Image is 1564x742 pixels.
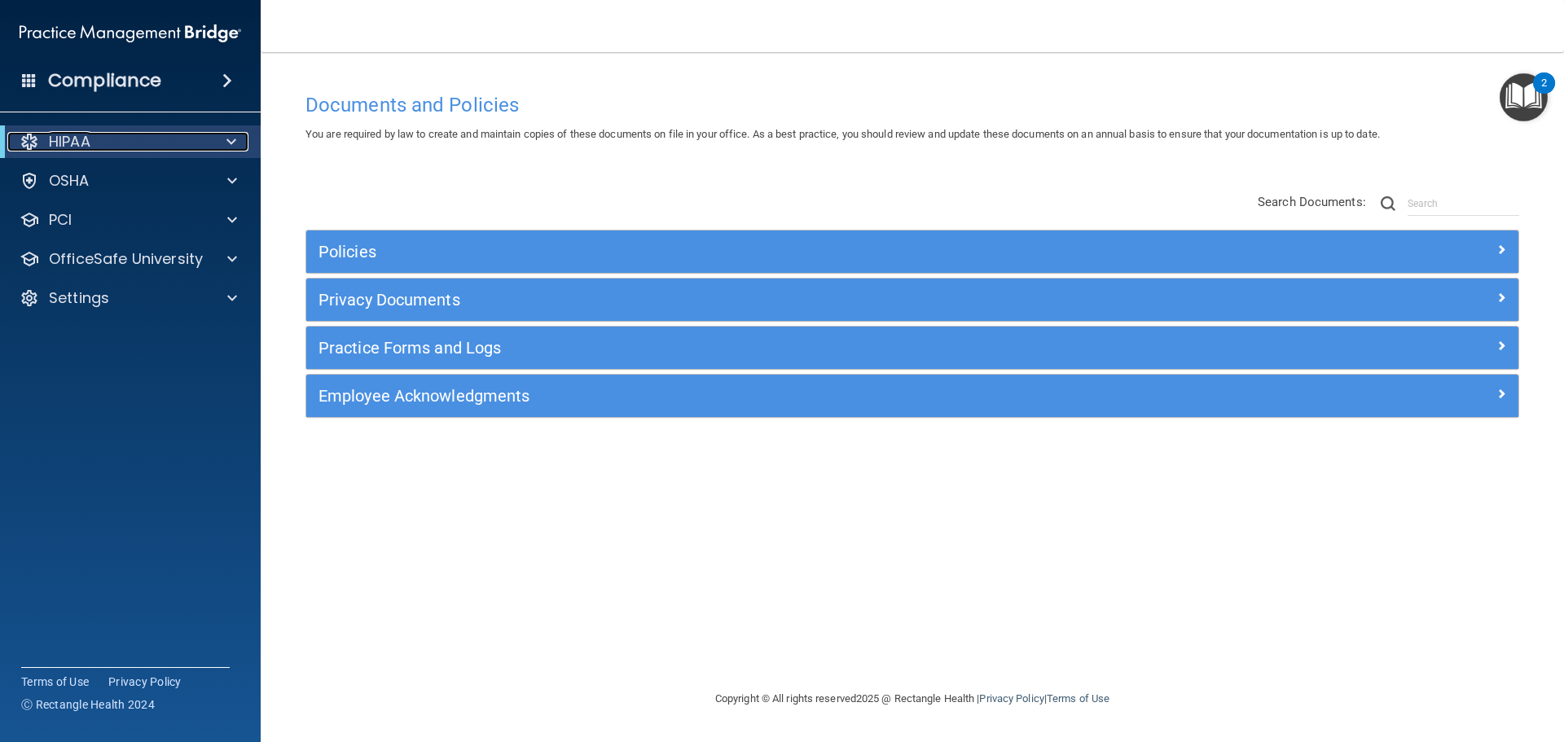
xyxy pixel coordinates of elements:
[305,94,1519,116] h4: Documents and Policies
[1381,196,1395,211] img: ic-search.3b580494.png
[49,249,203,269] p: OfficeSafe University
[1258,195,1366,209] span: Search Documents:
[305,128,1380,140] span: You are required by law to create and maintain copies of these documents on file in your office. ...
[20,132,236,151] a: HIPAA
[49,210,72,230] p: PCI
[20,210,237,230] a: PCI
[319,243,1203,261] h5: Policies
[49,132,90,151] p: HIPAA
[21,674,89,690] a: Terms of Use
[979,692,1043,705] a: Privacy Policy
[319,339,1203,357] h5: Practice Forms and Logs
[49,288,109,308] p: Settings
[1408,191,1519,216] input: Search
[319,335,1506,361] a: Practice Forms and Logs
[319,287,1506,313] a: Privacy Documents
[20,17,241,50] img: PMB logo
[319,291,1203,309] h5: Privacy Documents
[20,249,237,269] a: OfficeSafe University
[20,288,237,308] a: Settings
[319,387,1203,405] h5: Employee Acknowledgments
[1500,73,1548,121] button: Open Resource Center, 2 new notifications
[319,383,1506,409] a: Employee Acknowledgments
[108,674,182,690] a: Privacy Policy
[49,171,90,191] p: OSHA
[48,69,161,92] h4: Compliance
[1541,83,1547,104] div: 2
[319,239,1506,265] a: Policies
[21,696,155,713] span: Ⓒ Rectangle Health 2024
[1047,692,1109,705] a: Terms of Use
[1282,626,1544,692] iframe: Drift Widget Chat Controller
[615,673,1210,725] div: Copyright © All rights reserved 2025 @ Rectangle Health | |
[20,171,237,191] a: OSHA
